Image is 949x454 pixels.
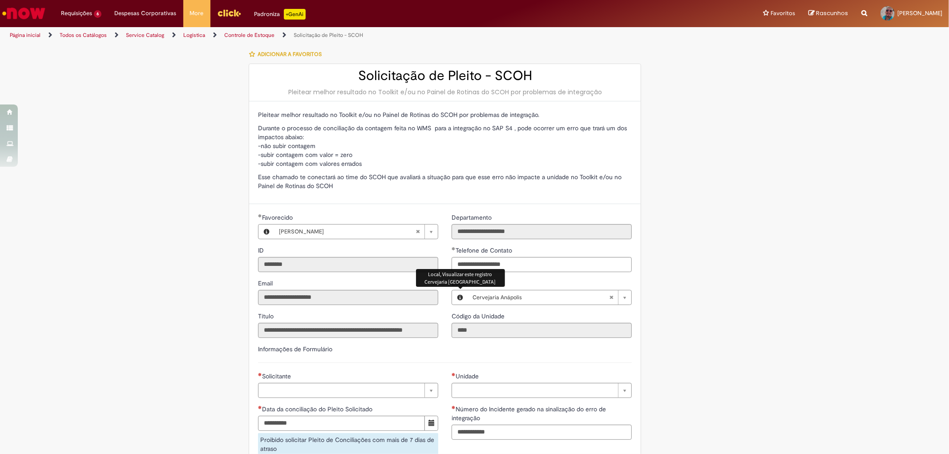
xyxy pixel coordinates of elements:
[294,32,363,39] a: Solicitação de Pleito - SCOH
[275,225,438,239] a: [PERSON_NAME]Limpar campo Favorecido
[254,9,306,20] div: Padroniza
[897,9,942,17] span: [PERSON_NAME]
[456,372,481,380] span: Necessários - Unidade
[258,406,262,409] span: Necessários
[416,269,505,287] div: Local, Visualizar este registro Cervejaria [GEOGRAPHIC_DATA]
[258,110,632,119] p: Pleitear melhor resultado no Toolkit e/ou no Painel de Rotinas do SCOH por problemas de integração.
[452,383,632,398] a: Limpar campo Unidade
[771,9,795,18] span: Favoritos
[411,225,424,239] abbr: Limpar campo Favorecido
[258,51,322,58] span: Adicionar a Favoritos
[10,32,40,39] a: Página inicial
[816,9,848,17] span: Rascunhos
[126,32,164,39] a: Service Catalog
[452,425,632,440] input: Número do Incidente gerado na sinalização do erro de integração
[452,406,456,409] span: Necessários
[452,213,493,222] label: Somente leitura - Departamento
[258,124,632,168] p: Durante o processo de conciliação da contagem feita no WMS para a integração no SAP S4 , pode oco...
[258,312,275,320] span: Somente leitura - Título
[472,290,609,305] span: Cervejaria Anápolis
[452,213,493,221] span: Somente leitura - Departamento
[452,405,606,422] span: Número do Incidente gerado na sinalização do erro de integração
[808,9,848,18] a: Rascunhos
[61,9,92,18] span: Requisições
[258,173,632,190] p: Esse chamado te conectará ao time do SCOH que avaliará a situação para que esse erro não impacte ...
[258,383,438,398] a: Limpar campo Solicitante
[258,345,332,353] label: Informações de Formulário
[284,9,306,20] p: +GenAi
[258,246,266,254] span: Somente leitura - ID
[258,416,425,431] input: Data da conciliação do Pleito Solicitado
[7,27,626,44] ul: Trilhas de página
[262,213,295,221] span: Necessários - Favorecido
[190,9,204,18] span: More
[115,9,177,18] span: Despesas Corporativas
[258,214,262,217] span: Obrigatório Preenchido
[183,32,205,39] a: Logistica
[217,6,241,20] img: click_logo_yellow_360x200.png
[605,290,618,305] abbr: Limpar campo Local
[452,290,468,305] button: Local, Visualizar este registro Cervejaria Anápolis
[258,279,275,287] span: Somente leitura - Email
[94,10,101,18] span: 6
[224,32,275,39] a: Controle de Estoque
[258,373,262,376] span: Necessários
[456,246,514,254] span: Telefone de Contato
[249,45,327,64] button: Adicionar a Favoritos
[258,88,632,96] div: Pleitear melhor resultado no Toolkit e/ou no Painel de Rotinas do SCOH por problemas de integração
[452,312,506,321] label: Somente leitura - Código da Unidade
[424,416,438,431] button: Mostrar calendário para Data da conciliação do Pleito Solicitado
[452,247,456,250] span: Obrigatório Preenchido
[279,225,416,239] span: [PERSON_NAME]
[468,290,631,305] a: Cervejaria AnápolisLimpar campo Local
[258,246,266,255] label: Somente leitura - ID
[258,257,438,272] input: ID
[258,312,275,321] label: Somente leitura - Título
[452,257,632,272] input: Telefone de Contato
[452,323,632,338] input: Código da Unidade
[262,372,293,380] span: Necessários - Solicitante
[258,225,275,239] button: Favorecido, Visualizar este registro Lucas Matias De Carvalho
[1,4,47,22] img: ServiceNow
[258,290,438,305] input: Email
[452,373,456,376] span: Necessários
[262,405,374,413] span: Data da conciliação do Pleito Solicitado
[258,279,275,288] label: Somente leitura - Email
[258,68,632,83] h2: Solicitação de Pleito - SCOH
[452,312,506,320] span: Somente leitura - Código da Unidade
[452,224,632,239] input: Departamento
[60,32,107,39] a: Todos os Catálogos
[258,323,438,338] input: Título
